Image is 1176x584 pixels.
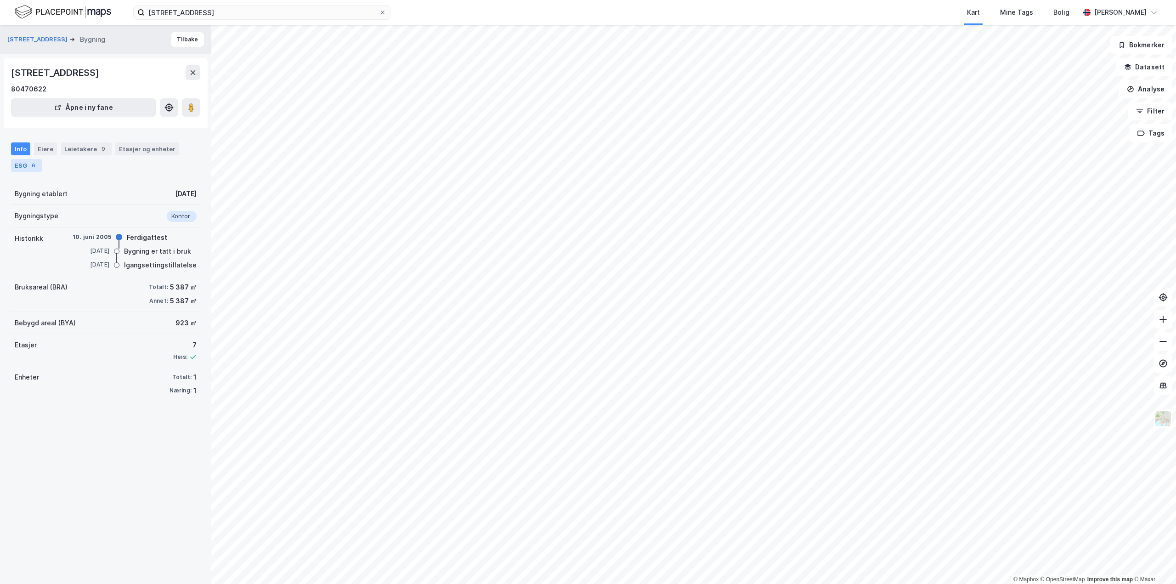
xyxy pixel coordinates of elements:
div: Bygning [80,34,105,45]
div: Leietakere [61,142,112,155]
div: Etasjer og enheter [119,145,175,153]
div: [DATE] [73,261,109,269]
div: [PERSON_NAME] [1094,7,1147,18]
div: Annet: [149,297,168,305]
iframe: Chat Widget [1130,540,1176,584]
button: Åpne i ny fane [11,98,156,117]
div: 1 [193,385,197,396]
a: Mapbox [1013,576,1039,583]
div: Igangsettingstillatelse [124,260,197,271]
div: 5 387 ㎡ [170,282,197,293]
button: Tilbake [171,32,204,47]
div: Næring: [170,387,192,394]
button: Filter [1128,102,1172,120]
div: 10. juni 2005 [73,233,112,241]
div: Ferdigattest [127,232,167,243]
img: logo.f888ab2527a4732fd821a326f86c7f29.svg [15,4,111,20]
div: Totalt: [172,374,192,381]
button: Analyse [1119,80,1172,98]
div: Info [11,142,30,155]
div: Totalt: [149,283,168,291]
a: OpenStreetMap [1040,576,1085,583]
div: Kart [967,7,980,18]
div: 1 [193,372,197,383]
div: Enheter [15,372,39,383]
button: Tags [1130,124,1172,142]
div: 80470622 [11,84,46,95]
div: 923 ㎡ [175,318,197,329]
div: Etasjer [15,340,37,351]
div: Bygningstype [15,210,58,221]
div: 7 [173,340,197,351]
a: Improve this map [1087,576,1133,583]
div: [DATE] [73,247,109,255]
div: Kontrollprogram for chat [1130,540,1176,584]
button: [STREET_ADDRESS] [7,35,69,44]
div: 6 [29,161,38,170]
input: Søk på adresse, matrikkel, gårdeiere, leietakere eller personer [145,6,379,19]
img: Z [1154,410,1172,427]
div: 5 387 ㎡ [170,295,197,306]
div: Historikk [15,233,43,244]
div: 9 [99,144,108,153]
div: Bebygd areal (BYA) [15,318,76,329]
div: Bolig [1053,7,1069,18]
div: Bruksareal (BRA) [15,282,68,293]
div: Mine Tags [1000,7,1033,18]
div: [STREET_ADDRESS] [11,65,101,80]
div: ESG [11,159,42,172]
div: Bygning etablert [15,188,68,199]
div: [DATE] [175,188,197,199]
div: Eiere [34,142,57,155]
button: Datasett [1116,58,1172,76]
div: Bygning er tatt i bruk [124,246,191,257]
div: Heis: [173,353,187,361]
button: Bokmerker [1110,36,1172,54]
